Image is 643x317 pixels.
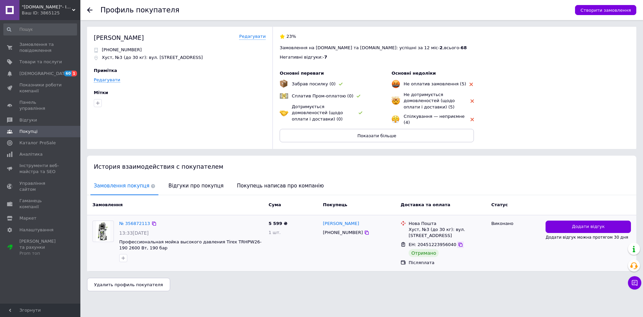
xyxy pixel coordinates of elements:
span: Замовлення та повідомлення [19,42,62,54]
div: Післяплата [409,260,486,266]
a: Редагувати [239,33,266,40]
img: emoji [280,92,288,100]
div: Хуст, №3 (до 30 кг): вул. [STREET_ADDRESS] [409,227,486,239]
span: 2 [439,45,442,50]
span: Основні переваги [280,71,324,76]
span: Каталог ProSale [19,140,56,146]
a: Редагувати [94,77,120,83]
span: ЕН: 20451223956040 [409,242,456,247]
a: Профессиональная мойка высокого давления Tirex TRHPW26-190 2600 Вт, 190 бар [119,239,262,251]
button: Створити замовлення [575,5,636,15]
span: Покупці [19,129,38,135]
span: Примітка [94,68,117,73]
button: Удалить профиль покупателя [87,278,170,291]
img: rating-tag-type [359,111,362,114]
a: Фото товару [92,221,114,242]
img: emoji [280,108,288,117]
a: [PERSON_NAME] [323,221,359,227]
span: Забрав посилку (0) [292,81,336,86]
span: Гаманець компанії [19,198,62,210]
span: Доставка та оплата [401,202,450,207]
span: Не дотримується домовленостей (щодо оплати і доставки) (5) [404,92,455,109]
span: Показники роботи компанії [19,82,62,94]
span: "electro-diller24.com.ua"- Інтернет-магазин [22,4,72,10]
span: [PERSON_NAME] та рахунки [19,238,62,257]
div: Ваш ID: 3865125 [22,10,80,16]
img: emoji [280,80,288,88]
span: Не оплатив замовлення (5) [404,81,466,86]
span: Відгуки [19,117,37,123]
span: 7 [324,55,327,60]
img: emoji [391,115,400,123]
div: Нова Пошта [409,221,486,227]
span: Покупець написав про компанію [234,177,327,194]
span: Додати відгук [572,224,605,230]
span: История взаимодействия с покупателем [94,163,223,170]
img: Фото товару [96,221,111,242]
span: Статус [491,202,508,207]
span: Замовлення на [DOMAIN_NAME] та [DOMAIN_NAME]: успішні за 12 міс - , всього - [280,45,467,50]
div: [PERSON_NAME] [94,33,144,42]
span: [DEMOGRAPHIC_DATA] [19,71,69,77]
img: rating-tag-type [471,118,474,121]
span: Маркет [19,215,37,221]
span: Замовлення [92,202,123,207]
img: rating-tag-type [471,99,474,103]
div: Отримано [409,249,439,257]
span: Cума [269,202,281,207]
span: Додати відгук можна протягом 30 дня [546,235,628,240]
span: Панель управління [19,99,62,111]
span: Створити замовлення [580,8,631,13]
p: [PHONE_NUMBER] [102,47,142,53]
span: Аналітика [19,151,43,157]
img: emoji [391,96,400,105]
span: Спілкування — неприємне (4) [404,114,465,125]
span: Покупець [323,202,347,207]
span: Управління сайтом [19,180,62,192]
span: 68 [461,45,467,50]
input: Пошук [3,23,77,35]
span: Удалить профиль покупателя [94,282,163,287]
button: Чат з покупцем [628,276,641,290]
a: № 356872113 [119,221,150,226]
span: Відгуки про покупця [165,177,227,194]
span: 23% [286,34,296,39]
span: Основні недоліки [391,71,436,76]
div: [PHONE_NUMBER] [321,228,364,237]
div: Prom топ [19,250,62,256]
span: Налаштування [19,227,54,233]
span: Інструменти веб-майстра та SEO [19,163,62,175]
button: Показати більше [280,129,474,142]
img: rating-tag-type [339,83,343,86]
span: Сплатив Пром-оплатою (0) [292,93,353,98]
span: 1 [72,71,77,76]
span: 60 [64,71,72,76]
span: Негативні відгуки: - [280,55,324,60]
span: Показати більше [357,133,396,138]
span: Замовлення покупця [90,177,158,194]
span: Мітки [94,90,108,95]
span: 13:33[DATE] [119,230,149,236]
button: Додати відгук [546,221,631,233]
h1: Профиль покупателя [100,6,180,14]
div: Повернутися назад [87,7,92,13]
span: 5 599 ₴ [269,221,287,226]
img: rating-tag-type [357,95,360,98]
p: Хуст, №3 (до 30 кг): вул. [STREET_ADDRESS] [102,55,203,61]
img: emoji [391,80,400,88]
img: rating-tag-type [470,83,473,86]
div: Виконано [491,221,540,227]
span: Товари та послуги [19,59,62,65]
span: 1 шт. [269,230,281,235]
span: Дотримується домовленостей (щодо оплати і доставки) (0) [292,104,343,121]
